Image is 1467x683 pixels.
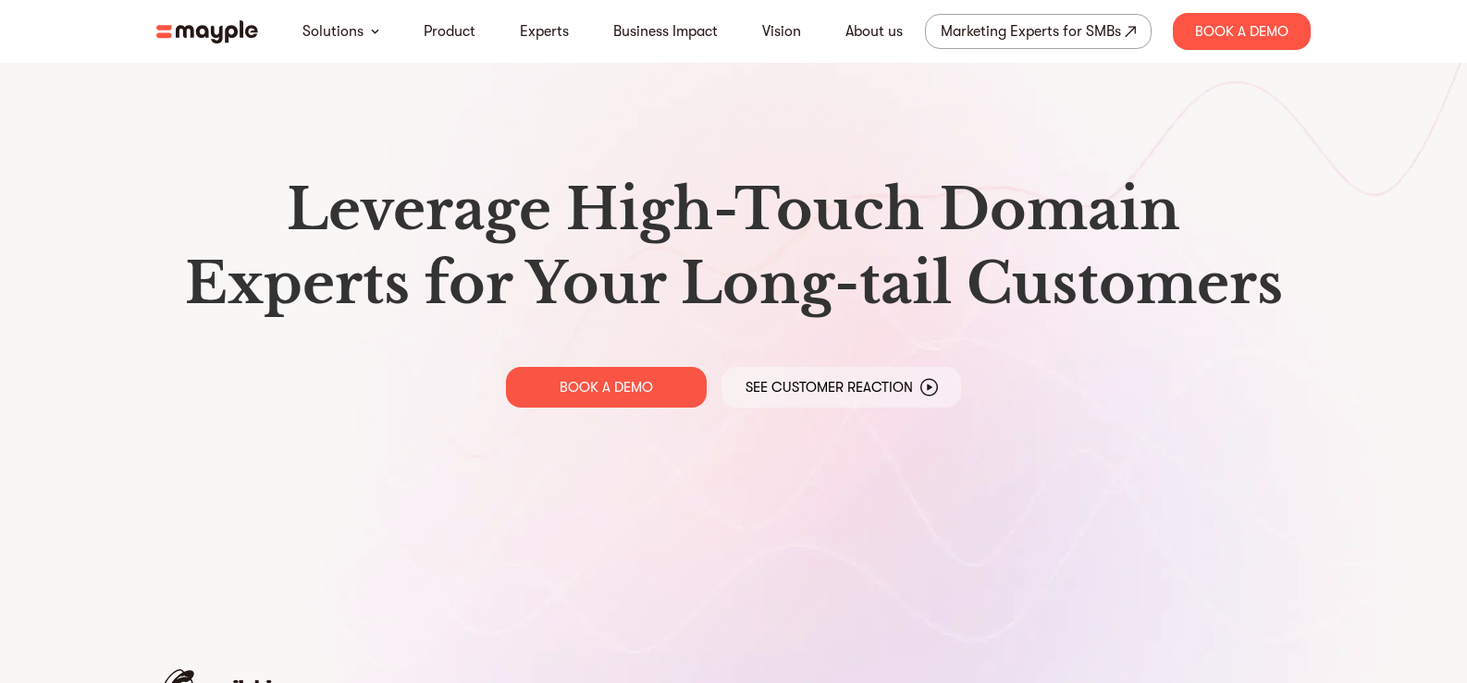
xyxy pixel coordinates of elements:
p: BOOK A DEMO [560,378,653,396]
a: Marketing Experts for SMBs [925,14,1152,49]
img: mayple-logo [156,20,258,43]
a: BOOK A DEMO [506,367,707,408]
a: About us [845,20,903,43]
a: Product [424,20,475,43]
img: arrow-down [371,29,379,34]
div: Book A Demo [1173,13,1311,50]
a: Business Impact [613,20,718,43]
h1: Leverage High-Touch Domain Experts for Your Long-tail Customers [171,173,1296,321]
a: Experts [520,20,569,43]
p: See Customer Reaction [746,378,913,396]
a: Solutions [302,20,364,43]
a: Vision [762,20,801,43]
div: Marketing Experts for SMBs [941,18,1121,44]
a: See Customer Reaction [721,367,961,408]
